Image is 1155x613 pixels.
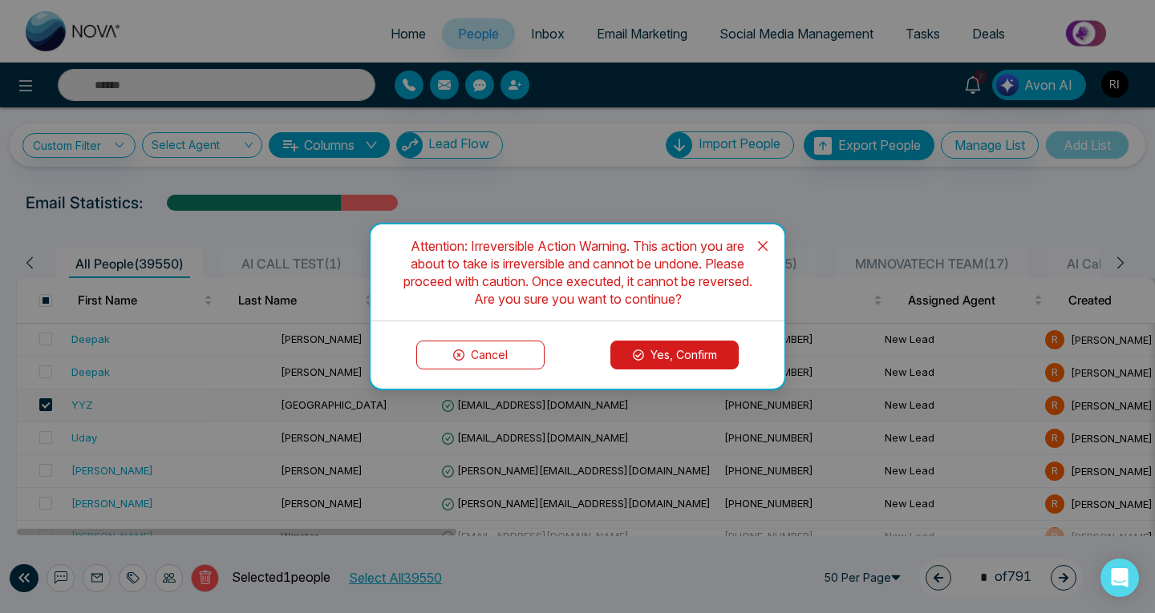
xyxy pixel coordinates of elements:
button: Yes, Confirm [610,341,739,369]
button: Cancel [416,341,545,369]
button: Close [741,224,784,268]
div: Open Intercom Messenger [1100,559,1139,597]
div: Attention: Irreversible Action Warning. This action you are about to take is irreversible and can... [390,237,765,308]
span: close [756,240,769,252]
